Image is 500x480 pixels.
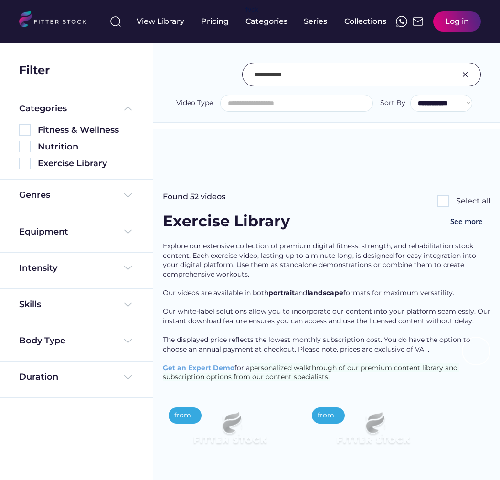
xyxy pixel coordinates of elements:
[38,141,134,153] div: Nutrition
[163,192,225,202] div: Found 52 videos
[176,402,283,462] img: Frame%2079%20%281%29.svg
[122,226,134,237] img: Frame%20%284%29.svg
[163,242,478,278] span: Explore our extensive collection of premium digital fitness, strength, and rehabilitation stock c...
[307,288,343,297] span: landscape
[201,16,229,27] div: Pricing
[19,62,50,78] div: Filter
[122,262,134,274] img: Frame%20%284%29.svg
[38,124,134,136] div: Fitness & Wellness
[318,411,334,420] div: from
[38,158,134,170] div: Exercise Library
[319,402,426,462] img: Frame%2079%20%281%29.svg
[19,226,68,238] div: Equipment
[343,288,454,297] span: formats for maximum versatility.
[163,335,472,353] span: The displayed price reflects the lowest monthly subscription cost. You do have the option to choo...
[19,299,43,310] div: Skills
[19,11,95,30] img: LOGO.svg
[268,288,295,297] span: portrait
[174,411,191,420] div: from
[176,98,213,108] div: Video Type
[295,288,307,297] span: and
[19,158,31,169] img: Rectangle%205126.svg
[163,242,490,392] div: for a
[396,16,407,27] img: meteor-icons_whatsapp%20%281%29.svg
[137,16,184,27] div: View Library
[19,103,67,115] div: Categories
[437,195,449,207] img: Rectangle%205126.svg
[412,16,424,27] img: Frame%2051.svg
[163,363,234,372] a: Get an Expert Demo
[459,69,471,80] img: Group%201000002326.svg
[19,189,50,201] div: Genres
[122,190,134,201] img: Frame%20%284%29.svg
[380,98,405,108] div: Sort By
[122,372,134,383] img: Frame%20%284%29.svg
[163,363,459,382] span: personalized walkthrough of our premium content library and subscription options from our content...
[122,335,134,347] img: Frame%20%284%29.svg
[163,307,492,325] span: Our white-label solutions allow you to incorporate our content into your platform seamlessly. Our...
[304,16,328,27] div: Series
[19,262,57,274] div: Intensity
[344,16,386,27] div: Collections
[19,371,58,383] div: Duration
[163,288,268,297] span: Our videos are available in both
[463,338,489,364] img: yH5BAEAAAAALAAAAAABAAEAAAIBRAA7
[456,196,490,206] div: Select all
[19,335,65,347] div: Body Type
[122,103,134,114] img: Frame%20%285%29.svg
[443,211,490,232] button: See more
[445,16,469,27] div: Log in
[245,16,287,27] div: Categories
[245,5,258,14] div: fvck
[19,141,31,152] img: Rectangle%205126.svg
[110,16,121,27] img: search-normal%203.svg
[163,211,290,232] div: Exercise Library
[122,299,134,310] img: Frame%20%284%29.svg
[19,124,31,136] img: Rectangle%205126.svg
